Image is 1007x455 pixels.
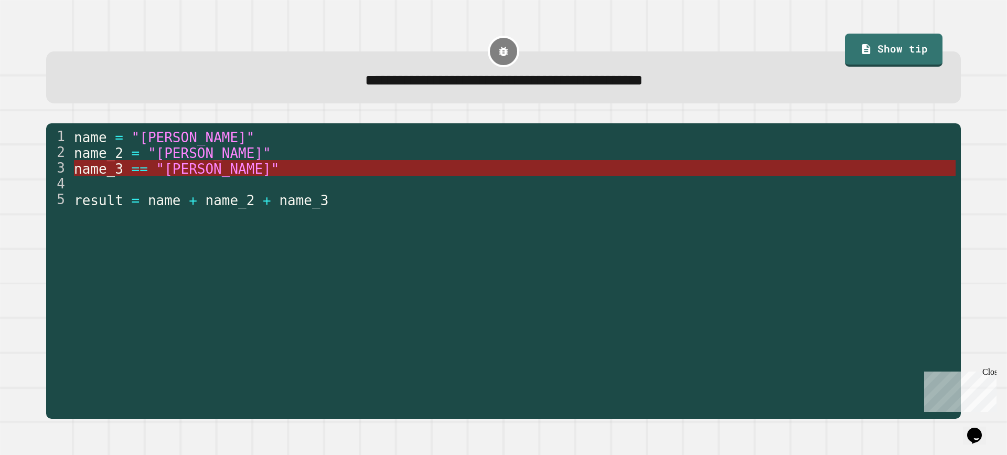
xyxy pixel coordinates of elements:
span: "[PERSON_NAME]" [156,161,279,177]
span: name_3 [279,193,328,208]
span: name_2 [205,193,254,208]
span: name [74,130,107,145]
span: name_3 [74,161,123,177]
span: = [131,193,140,208]
div: 4 [46,176,72,192]
span: "[PERSON_NAME]" [131,130,254,145]
iframe: chat widget [963,413,997,445]
iframe: chat widget [920,367,997,412]
a: Show tip [845,34,942,67]
span: + [263,193,271,208]
div: 2 [46,144,72,160]
div: 1 [46,129,72,144]
span: name [147,193,180,208]
span: + [189,193,197,208]
span: result [74,193,123,208]
span: "[PERSON_NAME]" [147,145,271,161]
div: Chat with us now!Close [4,4,72,67]
span: == [131,161,147,177]
div: 3 [46,160,72,176]
span: name_2 [74,145,123,161]
span: = [131,145,140,161]
div: 5 [46,192,72,207]
span: = [115,130,123,145]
